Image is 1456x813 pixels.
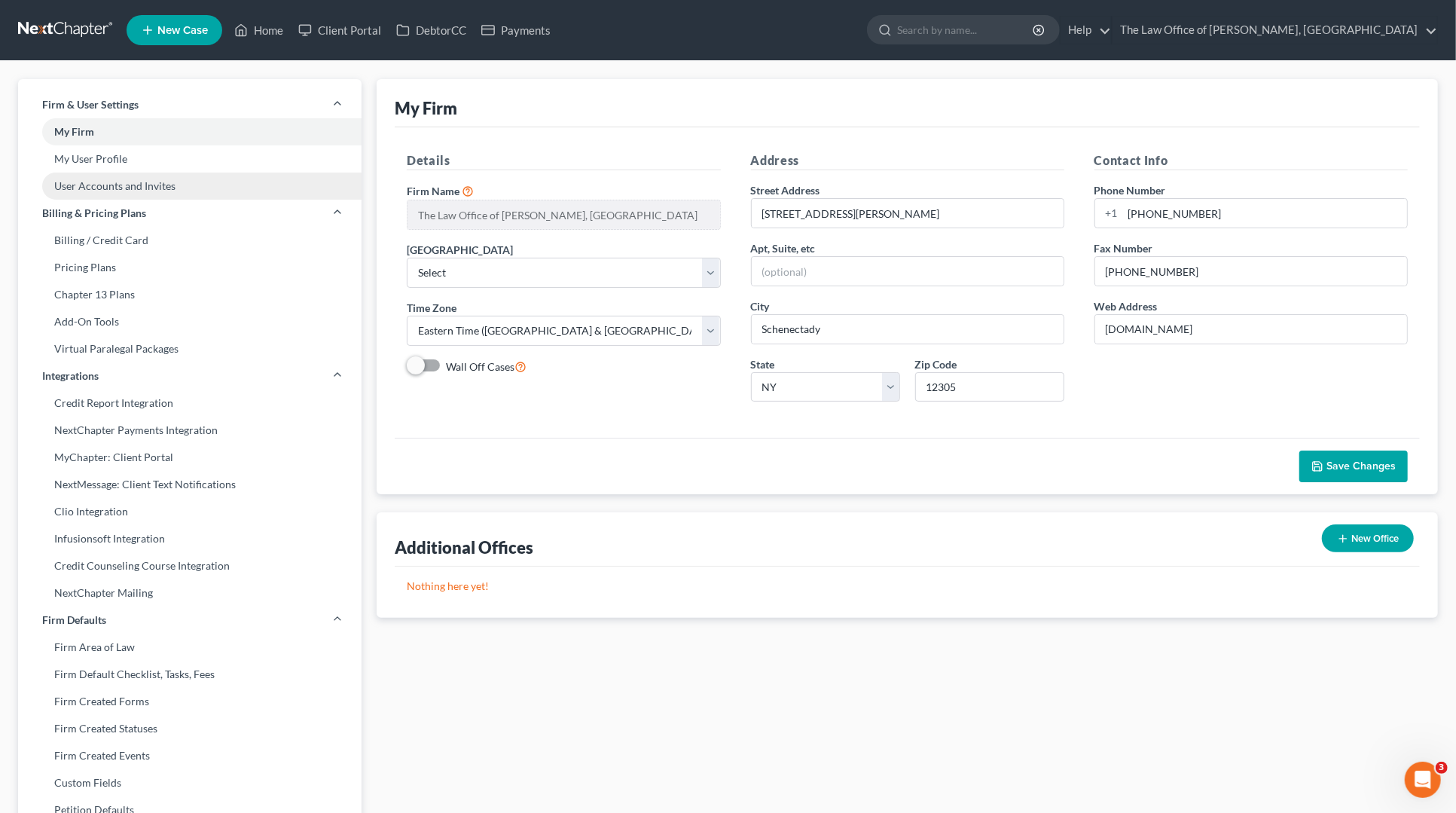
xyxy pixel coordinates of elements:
[1061,17,1111,44] a: Help
[18,742,362,769] a: Firm Created Events
[446,360,514,373] span: Wall Off Cases
[1095,257,1407,286] input: Enter fax...
[18,227,362,254] a: Billing / Credit Card
[18,634,362,661] a: Firm Area of Law
[18,281,362,308] a: Chapter 13 Plans
[1123,199,1407,228] input: Enter phone...
[18,661,362,688] a: Firm Default Checklist, Tasks, Fees
[42,206,146,221] span: Billing & Pricing Plans
[18,471,362,498] a: NextMessage: Client Text Notifications
[18,308,362,335] a: Add-On Tools
[18,254,362,281] a: Pricing Plans
[752,199,1064,228] input: Enter address...
[915,372,1064,402] input: XXXXX
[407,200,719,229] input: Enter name...
[18,335,362,362] a: Virtual Paralegal Packages
[18,362,362,390] a: Integrations
[18,390,362,417] a: Credit Report Integration
[395,536,533,558] div: Additional Offices
[18,200,362,227] a: Billing & Pricing Plans
[227,17,291,44] a: Home
[18,145,362,173] a: My User Profile
[18,417,362,444] a: NextChapter Payments Integration
[751,356,775,372] label: State
[1326,460,1396,472] span: Save Changes
[751,151,1064,170] h5: Address
[752,315,1064,344] input: Enter city...
[1436,762,1448,774] span: 3
[751,240,816,256] label: Apt, Suite, etc
[474,17,558,44] a: Payments
[291,17,389,44] a: Client Portal
[42,368,99,384] span: Integrations
[751,298,770,314] label: City
[1322,524,1414,552] button: New Office
[1094,298,1158,314] label: Web Address
[407,151,720,170] h5: Details
[18,498,362,525] a: Clio Integration
[18,769,362,796] a: Custom Fields
[407,579,1408,594] p: Nothing here yet!
[18,444,362,471] a: MyChapter: Client Portal
[1094,182,1166,198] label: Phone Number
[18,552,362,579] a: Credit Counseling Course Integration
[1095,315,1407,344] input: Enter web address....
[407,300,456,316] label: Time Zone
[1405,762,1441,798] iframe: Intercom live chat
[18,607,362,634] a: Firm Defaults
[1094,151,1408,170] h5: Contact Info
[18,118,362,145] a: My Firm
[915,356,957,372] label: Zip Code
[395,97,457,119] div: My Firm
[18,91,362,118] a: Firm & User Settings
[407,242,513,258] label: [GEOGRAPHIC_DATA]
[157,25,208,36] span: New Case
[42,613,106,628] span: Firm Defaults
[897,16,1035,44] input: Search by name...
[1094,240,1153,256] label: Fax Number
[1095,199,1123,228] div: +1
[18,579,362,607] a: NextChapter Mailing
[18,715,362,742] a: Firm Created Statuses
[1113,17,1437,44] a: The Law Office of [PERSON_NAME], [GEOGRAPHIC_DATA]
[42,97,139,112] span: Firm & User Settings
[752,257,1064,286] input: (optional)
[389,17,474,44] a: DebtorCC
[18,525,362,552] a: Infusionsoft Integration
[1299,451,1408,482] button: Save Changes
[407,185,459,197] span: Firm Name
[751,182,820,198] label: Street Address
[18,688,362,715] a: Firm Created Forms
[18,173,362,200] a: User Accounts and Invites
